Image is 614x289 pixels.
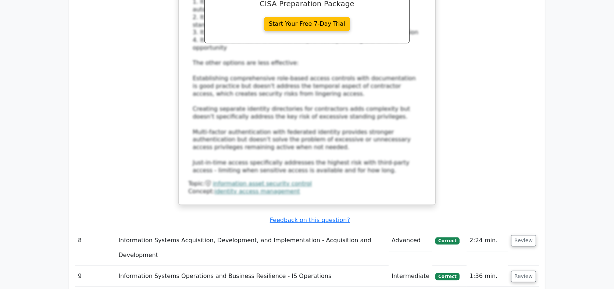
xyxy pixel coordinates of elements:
td: 8 [75,230,115,266]
td: 2:24 min. [467,230,508,251]
a: Start Your Free 7-Day Trial [264,17,350,31]
td: 9 [75,266,115,287]
td: Information Systems Acquisition, Development, and Implementation - Acquisition and Development [115,230,389,266]
span: Correct [435,237,459,244]
div: Concept: [188,188,426,195]
a: identity access management [215,188,300,195]
button: Review [511,235,536,246]
span: Correct [435,273,459,280]
td: Information Systems Operations and Business Resilience - IS Operations [115,266,389,287]
td: Advanced [389,230,432,251]
button: Review [511,271,536,282]
a: Feedback on this question? [270,216,350,223]
a: information asset security control [213,180,312,187]
td: Intermediate [389,266,432,287]
div: Topic: [188,180,426,188]
td: 1:36 min. [467,266,508,287]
